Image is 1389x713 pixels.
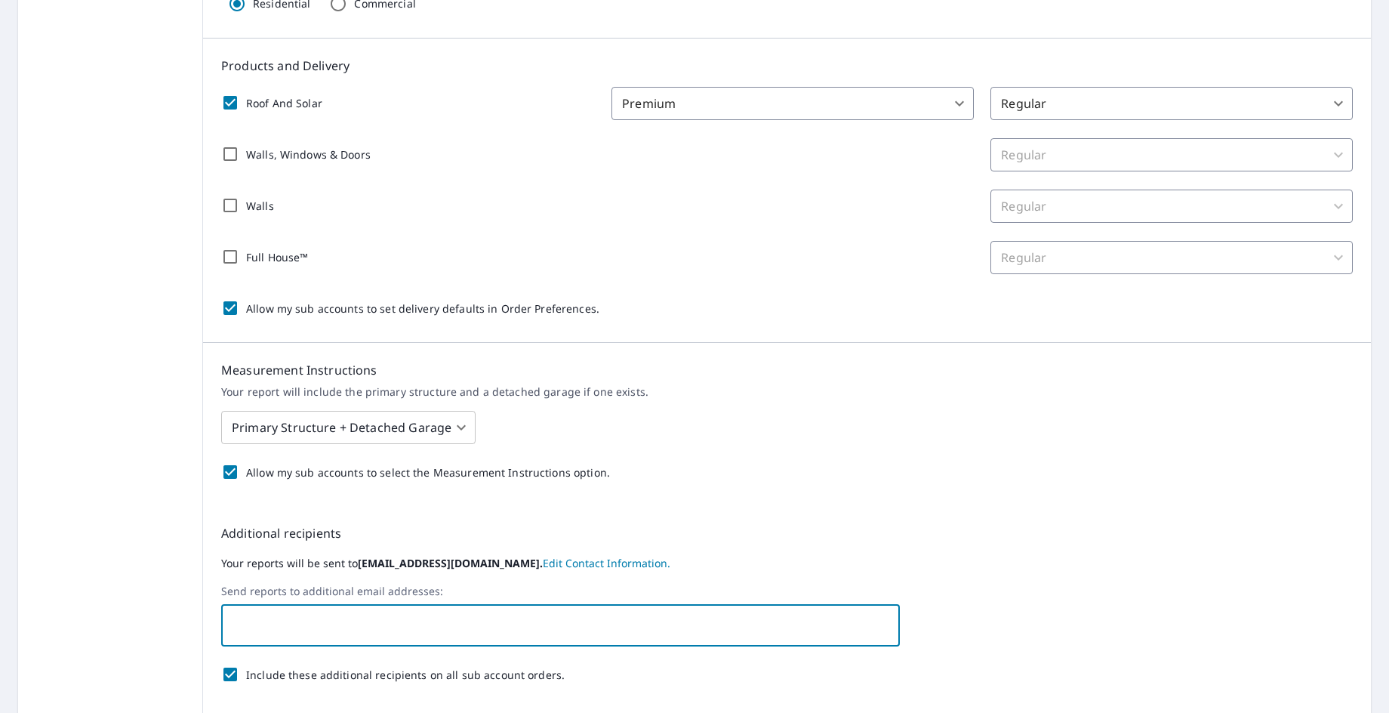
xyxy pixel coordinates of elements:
div: Premium [611,87,974,120]
p: Allow my sub accounts to select the Measurement Instructions option. [246,465,610,480]
b: [EMAIL_ADDRESS][DOMAIN_NAME]. [358,556,543,570]
div: Regular [990,190,1353,223]
label: Send reports to additional email addresses: [221,585,1353,598]
label: Your reports will be sent to [221,554,1353,573]
p: Walls, Windows & Doors [246,147,371,162]
p: Full House™ [246,249,308,265]
div: Regular [990,87,1353,120]
div: Primary Structure + Detached Garage [221,406,476,449]
p: Allow my sub accounts to set delivery defaults in Order Preferences. [246,301,599,316]
div: Regular [990,138,1353,171]
div: Regular [990,241,1353,274]
p: Include these additional recipients on all sub account orders. [246,667,565,683]
p: Measurement Instructions [221,361,1353,379]
p: Walls [246,198,274,214]
p: Your report will include the primary structure and a detached garage if one exists. [221,385,1353,399]
p: Additional recipients [221,524,1353,542]
p: Products and Delivery [221,57,1353,75]
p: Roof And Solar [246,95,322,111]
a: EditContactInfo [543,556,670,570]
